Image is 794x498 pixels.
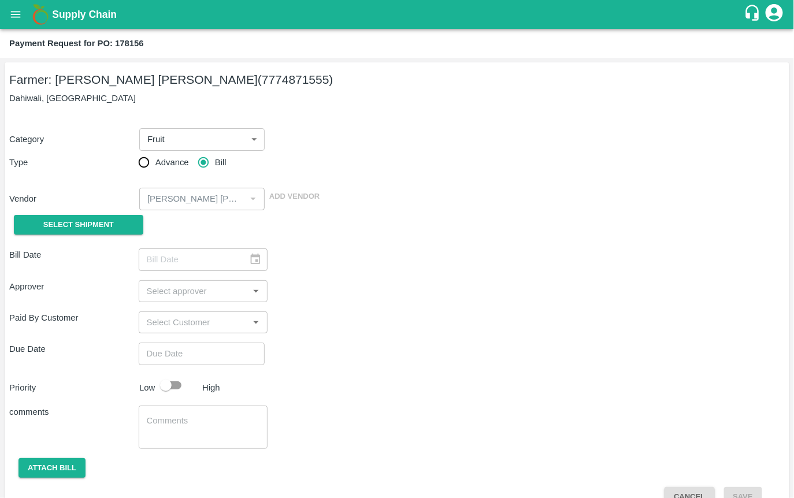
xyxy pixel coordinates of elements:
button: Open [248,315,264,330]
h5: Farmer: [PERSON_NAME] [PERSON_NAME] (7774871555) [9,72,785,88]
button: open drawer [2,1,29,28]
p: Approver [9,280,139,293]
p: comments [9,406,139,418]
span: Select Shipment [43,218,114,232]
div: account of current user [764,2,785,27]
p: Due Date [9,343,139,355]
input: Select Vendor [143,191,242,206]
p: Type [9,156,139,169]
p: Fruit [147,133,165,146]
p: Dahiwali, [GEOGRAPHIC_DATA] [9,92,785,105]
button: Attach bill [18,458,86,478]
img: logo [29,3,52,26]
input: Choose date [139,343,257,365]
a: Supply Chain [52,6,744,23]
span: Advance [155,156,189,169]
p: Paid By Customer [9,311,139,324]
p: Bill Date [9,248,139,261]
button: Open [248,284,264,299]
p: Priority [9,381,135,394]
p: High [202,381,220,394]
div: customer-support [744,4,764,25]
input: Select approver [142,284,246,299]
p: Category [9,133,135,146]
input: Select Customer [142,315,246,330]
span: Bill [215,156,227,169]
b: Supply Chain [52,9,117,20]
b: Payment Request for PO: 178156 [9,39,144,48]
input: Bill Date [139,248,240,270]
p: Low [139,381,155,394]
p: Vendor [9,192,135,205]
button: Select Shipment [14,215,143,235]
